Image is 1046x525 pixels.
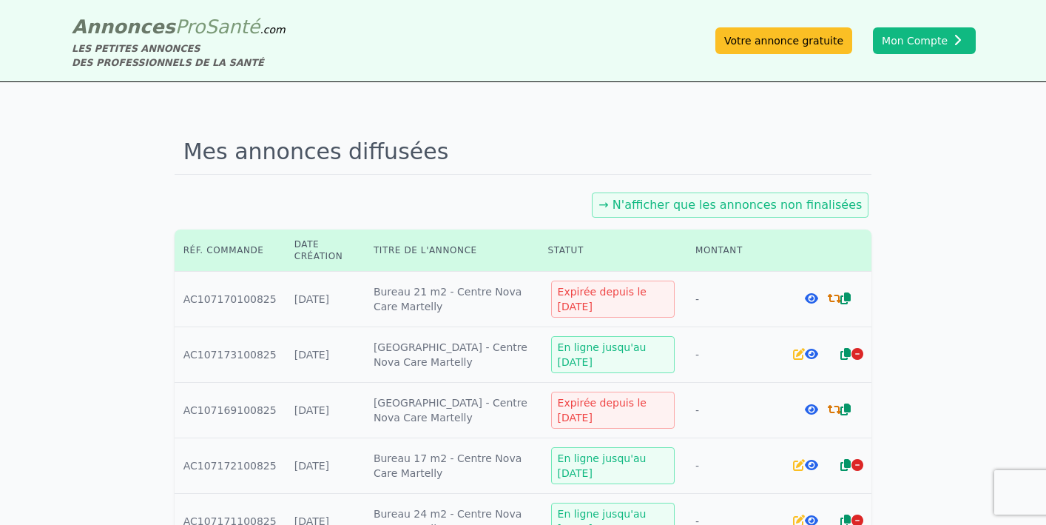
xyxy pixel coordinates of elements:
[175,383,286,438] td: AC107169100825
[873,27,976,54] button: Mon Compte
[828,292,841,304] i: Renouveler la commande
[365,438,539,494] td: Bureau 17 m2 - Centre Nova Care Martelly
[851,348,863,360] i: Arrêter la diffusion de l'annonce
[793,348,805,360] i: Editer l'annonce
[286,272,365,327] td: [DATE]
[175,438,286,494] td: AC107172100825
[72,16,175,38] span: Annonces
[260,24,285,36] span: .com
[686,327,784,383] td: -
[840,459,851,471] i: Dupliquer l'annonce
[175,16,206,38] span: Pro
[72,16,286,38] a: AnnoncesProSanté.com
[286,230,365,272] th: Date création
[175,130,872,175] h1: Mes annonces diffusées
[551,336,675,373] div: En ligne jusqu'au [DATE]
[286,327,365,383] td: [DATE]
[686,438,784,494] td: -
[175,272,286,327] td: AC107170100825
[286,438,365,494] td: [DATE]
[365,230,539,272] th: Titre de l'annonce
[551,281,675,318] div: Expirée depuis le [DATE]
[715,27,852,54] a: Votre annonce gratuite
[72,41,286,70] div: LES PETITES ANNONCES DES PROFESSIONNELS DE LA SANTÉ
[551,447,675,484] div: En ligne jusqu'au [DATE]
[175,327,286,383] td: AC107173100825
[365,383,539,438] td: [GEOGRAPHIC_DATA] - Centre Nova Care Martelly
[793,459,805,471] i: Editer l'annonce
[805,292,818,304] i: Voir l'annonce
[598,198,862,212] a: → N'afficher que les annonces non finalisées
[840,292,851,304] i: Dupliquer l'annonce
[365,327,539,383] td: [GEOGRAPHIC_DATA] - Centre Nova Care Martelly
[686,230,784,272] th: Montant
[175,230,286,272] th: Réf. commande
[539,230,686,272] th: Statut
[805,348,818,360] i: Voir l'annonce
[551,392,675,429] div: Expirée depuis le [DATE]
[840,404,851,415] i: Dupliquer l'annonce
[840,348,851,360] i: Dupliquer l'annonce
[686,383,784,438] td: -
[686,272,784,327] td: -
[805,459,818,471] i: Voir l'annonce
[828,404,841,415] i: Renouveler la commande
[805,404,818,415] i: Voir l'annonce
[286,383,365,438] td: [DATE]
[205,16,260,38] span: Santé
[365,272,539,327] td: Bureau 21 m2 - Centre Nova Care Martelly
[851,459,863,471] i: Arrêter la diffusion de l'annonce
